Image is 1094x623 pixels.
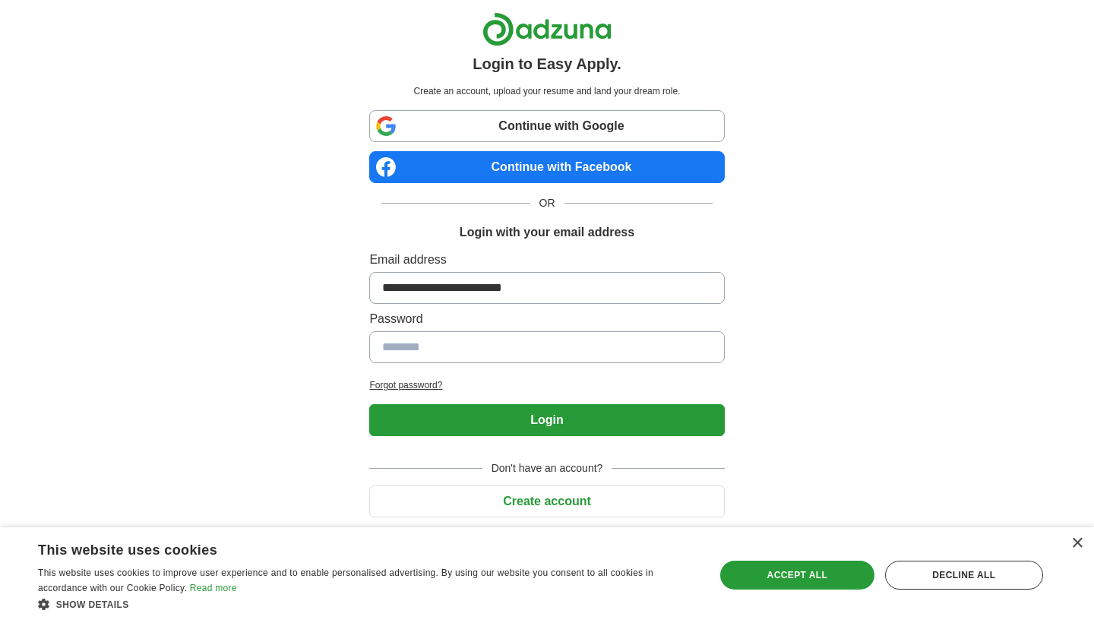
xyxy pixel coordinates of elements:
a: Continue with Facebook [369,151,724,183]
label: Email address [369,251,724,269]
p: Create an account, upload your resume and land your dream role. [372,84,721,98]
span: Don't have an account? [482,460,612,476]
div: This website uses cookies [38,536,657,559]
a: Forgot password? [369,378,724,392]
button: Login [369,404,724,436]
div: Decline all [885,561,1043,590]
div: Accept all [720,561,874,590]
h1: Login to Easy Apply. [473,52,621,75]
a: Continue with Google [369,110,724,142]
span: OR [530,195,564,211]
img: Adzuna logo [482,12,612,46]
span: Show details [56,599,129,610]
span: This website uses cookies to improve user experience and to enable personalised advertising. By u... [38,568,653,593]
a: Create account [369,495,724,508]
label: Password [369,310,724,328]
div: Show details [38,596,695,612]
button: Create account [369,485,724,517]
a: Read more, opens a new window [190,583,237,593]
div: Close [1071,538,1083,549]
h1: Login with your email address [460,223,634,242]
